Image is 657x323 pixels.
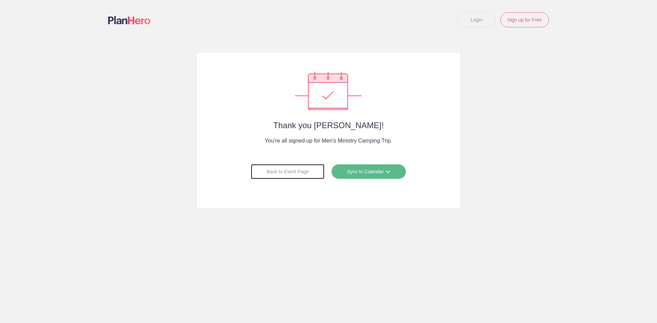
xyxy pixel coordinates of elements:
[108,16,151,24] img: Logo main planhero
[331,164,406,179] a: Sync to Calendar
[210,137,447,145] h4: You’re all signed up for Men's Ministry Camping Trip.
[295,71,362,110] img: Success confirmation
[457,12,495,27] a: Login
[210,121,447,130] h2: Thank you [PERSON_NAME]!
[500,12,549,27] a: Sign up for Free
[251,164,324,179] a: Back to Event Page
